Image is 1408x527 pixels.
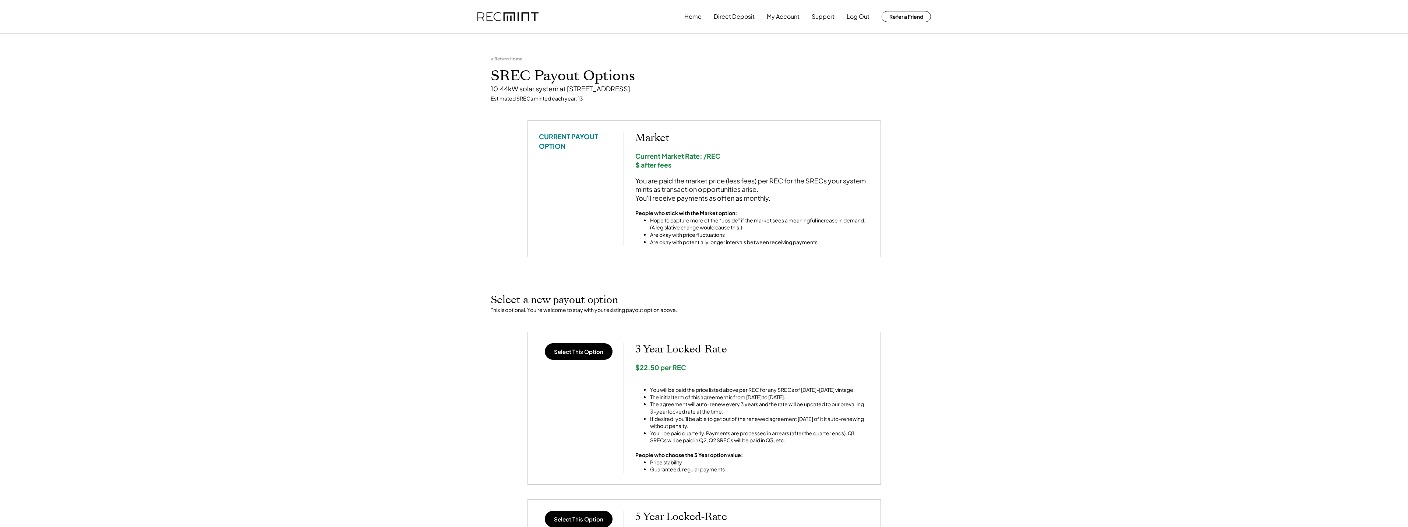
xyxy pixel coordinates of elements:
[635,343,869,356] h2: 3 Year Locked-Rate
[635,363,869,372] div: $22.50 per REC
[539,132,613,150] div: CURRENT PAYOUT OPTION
[650,459,743,466] li: Price stability
[812,9,834,24] button: Support
[684,9,702,24] button: Home
[714,9,755,24] button: Direct Deposit
[650,430,869,444] li: You'll be paid quarterly. Payments are processed in arrears (after the quarter ends). Q1 SRECs wi...
[477,12,539,21] img: recmint-logotype%403x.png
[650,394,869,401] li: The initial term of this agreement is from [DATE] to [DATE].
[635,176,869,202] div: You are paid the market price (less fees) per REC for the SRECs your system mints as transaction ...
[767,9,800,24] button: My Account
[635,452,743,458] strong: People who choose the 3 Year option value:
[650,386,869,394] li: You will be paid the price listed above per REC for any SRECs of [DATE]-[DATE] vintage.
[491,306,918,314] div: This is optional. You're welcome to stay with your existing payout option above.
[847,9,869,24] button: Log Out
[650,239,869,246] li: Are okay with potentially longer intervals between receiving payments
[491,56,522,62] div: < Return Home
[635,210,737,216] strong: People who stick with the Market option:
[635,152,869,169] div: Current Market Rate: /REC $ after fees
[650,401,869,415] li: The agreement will auto-renew every 3 years and the rate will be updated to our prevailing 3-year...
[635,511,869,523] h2: 5 Year Locked-Rate
[650,217,869,231] li: Hope to capture more of the “upside” if the market sees a meaningful increase in demand. (A legis...
[650,415,869,430] li: If desired, you'll be able to get out of the renewed agreement [DATE] of it it auto-renewing with...
[882,11,931,22] button: Refer a Friend
[491,294,918,306] h2: Select a new payout option
[491,95,918,102] div: Estimated SRECs minted each year: 13
[635,132,869,144] h2: Market
[650,231,869,239] li: Are okay with price fluctuations
[491,67,918,85] h1: SREC Payout Options
[491,84,918,93] div: 10.44kW solar system at [STREET_ADDRESS]
[545,343,613,360] button: Select This Option
[650,466,743,473] li: Guaranteed, regular payments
